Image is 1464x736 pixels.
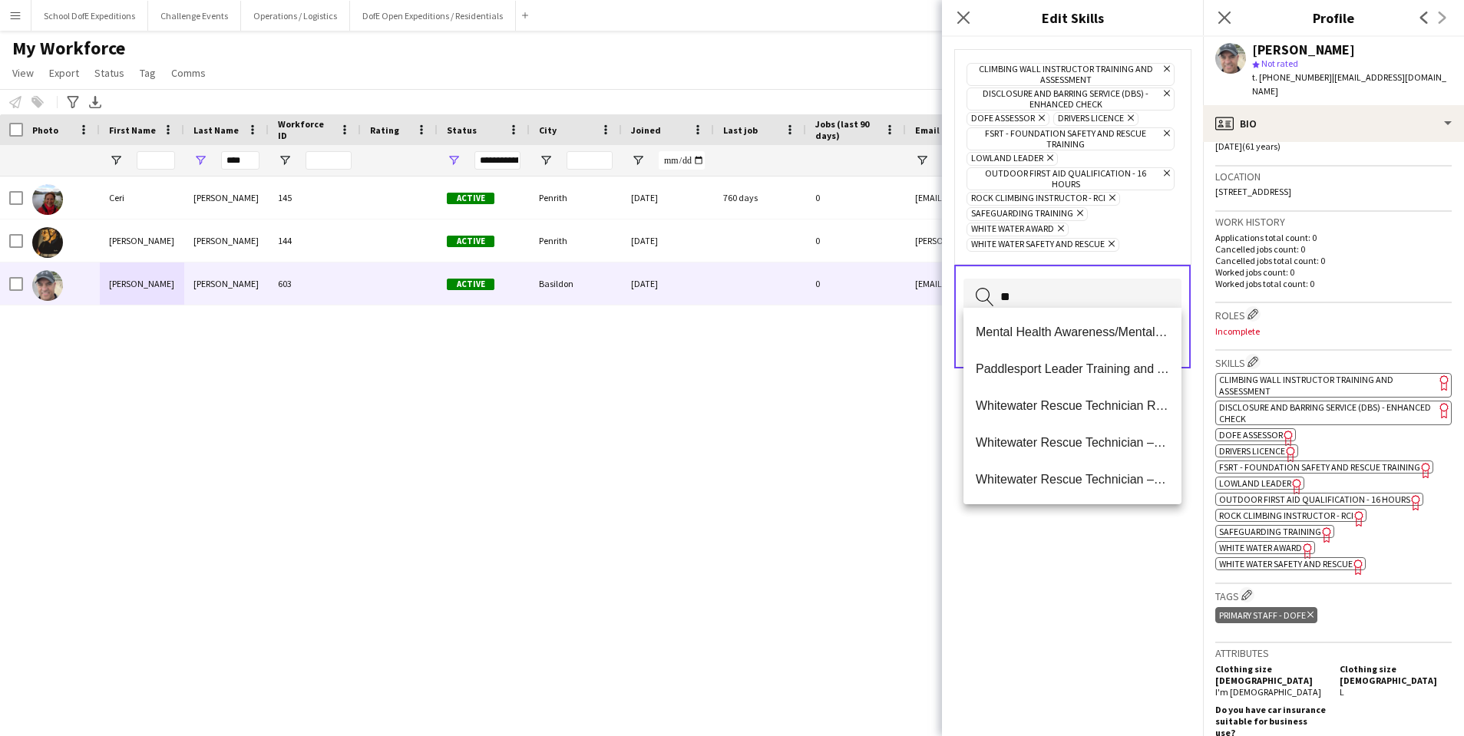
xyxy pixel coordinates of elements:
img: Steve Bickerton [32,270,63,301]
button: Open Filter Menu [915,153,929,167]
input: Joined Filter Input [659,151,705,170]
div: 0 [806,177,906,219]
span: Workforce ID [278,118,333,141]
span: Active [447,193,494,204]
div: [PERSON_NAME] [184,262,269,305]
a: Comms [165,63,212,83]
button: DofE Open Expeditions / Residentials [350,1,516,31]
span: Outdoor First Aid Qualification - 16 Hours [1219,493,1410,505]
span: [STREET_ADDRESS] [1215,186,1291,197]
span: Whitewater Rescue Technician – Professional (Water Safety) [976,472,1169,487]
span: Not rated [1261,58,1298,69]
div: [PERSON_NAME] [100,219,184,262]
p: Applications total count: 0 [1215,232,1452,243]
button: Open Filter Menu [193,153,207,167]
input: Workforce ID Filter Input [306,151,352,170]
div: [DATE] [622,262,714,305]
button: Open Filter Menu [631,153,645,167]
span: Active [447,236,494,247]
h3: Roles [1215,306,1452,322]
p: Cancelled jobs total count: 0 [1215,255,1452,266]
h3: Edit Skills [942,8,1203,28]
span: | [EMAIL_ADDRESS][DOMAIN_NAME] [1252,71,1446,97]
div: [PERSON_NAME] [100,262,184,305]
div: Primary Staff - DofE [1215,607,1317,623]
span: Climbing Wall Instructor Training and Assessment [971,64,1160,85]
span: Rock Climbing Instructor - RCI [971,193,1105,205]
span: White Water Award [1219,542,1302,553]
p: Incomplete [1215,325,1452,337]
span: Whitewater Rescue Technician Recreational (Water Safety) [976,398,1169,413]
p: Cancelled jobs count: 0 [1215,243,1452,255]
h3: Skills [1215,354,1452,370]
span: Status [94,66,124,80]
p: Worked jobs total count: 0 [1215,278,1452,289]
h3: Attributes [1215,646,1452,660]
span: Disclosure and Barring Service (DBS) - Enhanced Check [1219,401,1431,424]
input: Last Name Filter Input [221,151,259,170]
div: [PERSON_NAME][EMAIL_ADDRESS][DOMAIN_NAME] [906,219,1213,262]
span: Email [915,124,940,136]
div: Penrith [530,177,622,219]
input: First Name Filter Input [137,151,175,170]
span: FSRT - Foundation Safety and Rescue Training [1219,461,1420,473]
span: Rating [370,124,399,136]
span: White Water Safety and Rescue [1219,558,1353,569]
div: 760 days [714,177,806,219]
span: DofE Assessor [1219,429,1283,441]
img: James Bicknell [32,227,63,258]
button: School DofE Expeditions [31,1,148,31]
button: Challenge Events [148,1,241,31]
span: t. [PHONE_NUMBER] [1252,71,1332,83]
span: Mental Health Awareness/Mental Health First Aid Training [976,325,1169,339]
span: City [539,124,557,136]
img: Ceri Bicknell [32,184,63,215]
div: [DATE] [622,177,714,219]
a: Tag [134,63,162,83]
button: Open Filter Menu [447,153,461,167]
div: 145 [269,177,361,219]
span: L [1340,686,1344,698]
span: Paddlesport Leader Training and Assessment (sheltered water) [976,361,1169,376]
h3: Work history [1215,215,1452,229]
a: View [6,63,40,83]
span: [DATE] (61 years) [1215,140,1281,152]
div: 603 [269,262,361,305]
p: Worked jobs count: 0 [1215,266,1452,278]
button: Open Filter Menu [539,153,553,167]
span: View [12,66,34,80]
span: Rock Climbing Instructor - RCI [1219,510,1353,521]
span: Climbing Wall Instructor Training and Assessment [1219,374,1393,397]
span: Last Name [193,124,239,136]
div: Bio [1203,105,1464,142]
h3: Location [1215,170,1452,183]
span: Safeguarding Training [1219,526,1321,537]
span: Jobs (last 90 days) [815,118,878,141]
button: Operations / Logistics [241,1,350,31]
h5: Clothing size [DEMOGRAPHIC_DATA] [1340,663,1452,686]
button: Open Filter Menu [278,153,292,167]
a: Status [88,63,131,83]
span: FSRT - Foundation Safety and Rescue Training [971,128,1160,150]
span: First Name [109,124,156,136]
span: Last job [723,124,758,136]
div: Penrith [530,219,622,262]
span: Outdoor First Aid Qualification - 16 Hours [971,168,1160,190]
div: [EMAIL_ADDRESS][DOMAIN_NAME] [906,262,1213,305]
span: Comms [171,66,206,80]
div: [DATE] [622,219,714,262]
span: Joined [631,124,661,136]
span: Safeguarding Training [971,208,1073,220]
h3: Profile [1203,8,1464,28]
span: Drivers Licence [1219,445,1285,457]
div: [PERSON_NAME] [1252,43,1355,57]
div: 144 [269,219,361,262]
div: Ceri [100,177,184,219]
span: Lowland Leader [1219,477,1291,489]
div: [EMAIL_ADDRESS][DOMAIN_NAME] [906,177,1213,219]
span: White Water Safety and Rescue [971,239,1105,251]
span: Export [49,66,79,80]
span: Active [447,279,494,290]
app-action-btn: Advanced filters [64,93,82,111]
span: Lowland Leader [971,153,1043,165]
